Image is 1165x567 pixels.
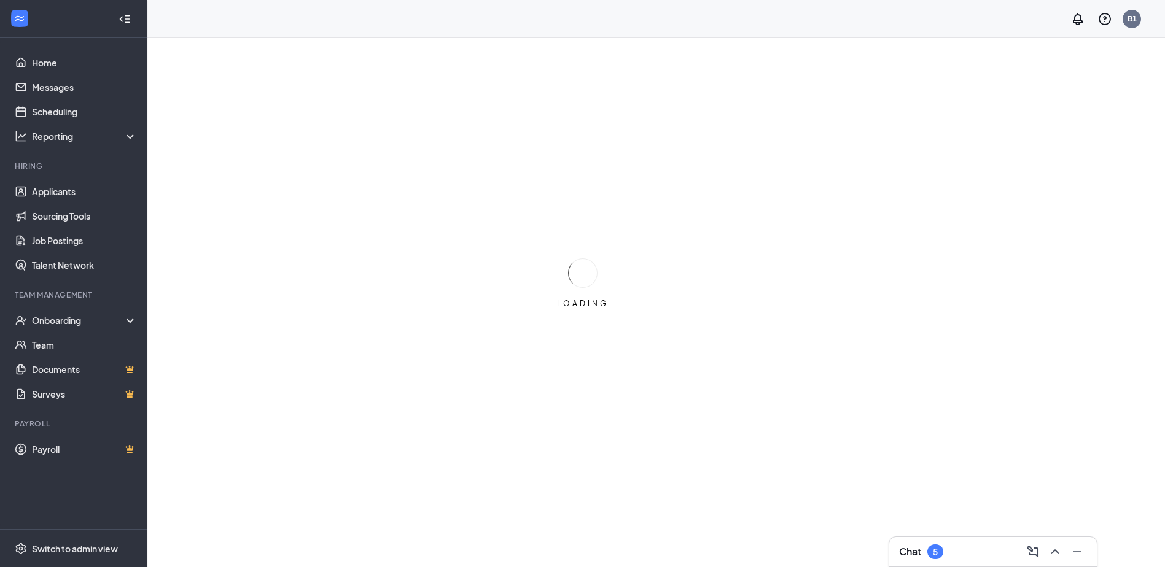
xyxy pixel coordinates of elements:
[32,99,137,124] a: Scheduling
[32,542,118,555] div: Switch to admin view
[32,314,127,326] div: Onboarding
[1067,542,1087,561] button: Minimize
[32,50,137,75] a: Home
[1070,12,1085,26] svg: Notifications
[15,161,134,171] div: Hiring
[552,298,614,309] div: LOADING
[32,333,137,357] a: Team
[32,437,137,461] a: PayrollCrown
[14,12,26,25] svg: WorkstreamLogo
[32,253,137,277] a: Talent Network
[32,130,138,142] div: Reporting
[15,418,134,429] div: Payroll
[1097,12,1112,26] svg: QuestionInfo
[15,130,27,142] svg: Analysis
[15,314,27,326] svg: UserCheck
[1128,13,1137,24] div: B1
[1070,544,1085,559] svg: Minimize
[933,547,938,557] div: 5
[15,542,27,555] svg: Settings
[32,204,137,228] a: Sourcing Tools
[32,75,137,99] a: Messages
[119,13,131,25] svg: Collapse
[32,228,137,253] a: Job Postings
[1045,542,1065,561] button: ChevronUp
[32,382,137,406] a: SurveysCrown
[1026,544,1040,559] svg: ComposeMessage
[32,357,137,382] a: DocumentsCrown
[899,545,921,558] h3: Chat
[15,290,134,300] div: Team Management
[32,179,137,204] a: Applicants
[1048,544,1062,559] svg: ChevronUp
[1023,542,1043,561] button: ComposeMessage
